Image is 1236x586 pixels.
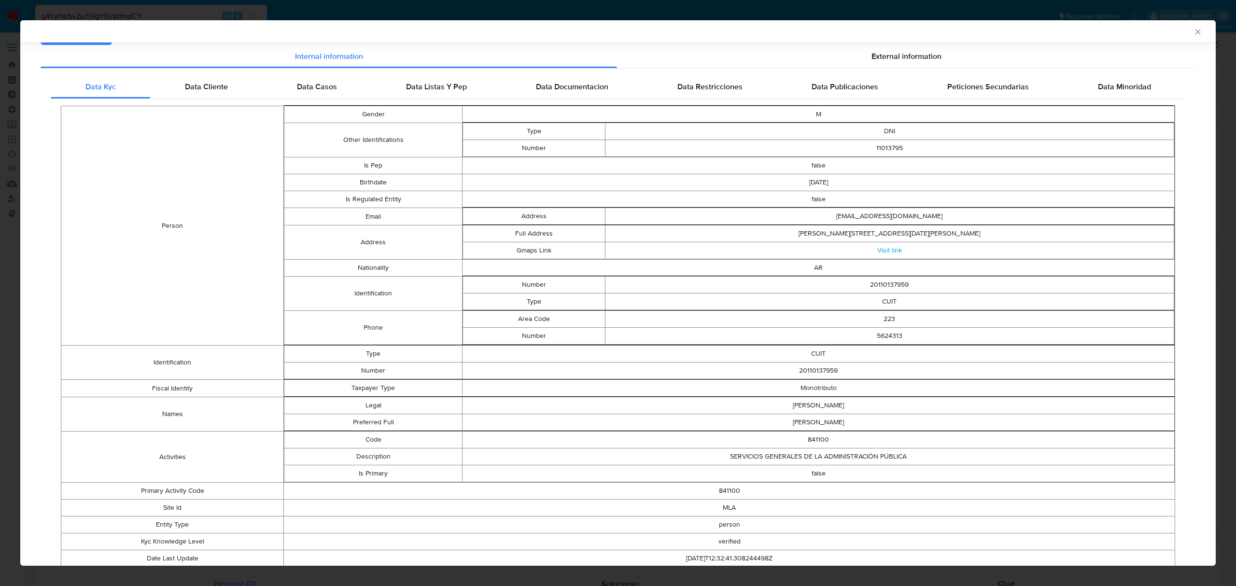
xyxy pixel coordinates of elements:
[284,123,463,157] td: Other Identifications
[812,81,878,92] span: Data Publicaciones
[61,397,284,432] td: Names
[61,533,284,550] td: Kyc Knowledge Level
[463,242,605,259] td: Gmaps Link
[463,260,1175,277] td: AR
[463,363,1175,379] td: 20110137959
[284,397,463,414] td: Legal
[61,380,284,397] td: Fiscal Identity
[605,328,1174,345] td: 5624313
[463,277,605,293] td: Number
[51,75,1185,98] div: Detailed internal info
[284,174,463,191] td: Birthdate
[20,20,1216,566] div: closure-recommendation-modal
[284,346,463,363] td: Type
[53,23,99,44] span: Adjuntar PDF
[61,516,284,533] td: Entity Type
[284,500,1175,516] td: MLA
[284,414,463,431] td: Preferred Full
[463,414,1175,431] td: [PERSON_NAME]
[871,51,941,62] span: External information
[605,123,1174,140] td: DNI
[877,245,902,255] a: Visit link
[61,432,284,483] td: Activities
[284,465,463,482] td: Is Primary
[463,432,1175,448] td: 841100
[284,550,1175,567] td: [DATE]T12:32:41.308244498Z
[284,157,463,174] td: Is Pep
[284,448,463,465] td: Description
[463,380,1175,397] td: Monotributo
[463,123,605,140] td: Type
[284,380,463,397] td: Taxpayer Type
[284,363,463,379] td: Number
[284,432,463,448] td: Code
[463,106,1175,123] td: M
[185,81,228,92] span: Data Cliente
[61,500,284,516] td: Site Id
[605,225,1174,242] td: [PERSON_NAME][STREET_ADDRESS][DATE][PERSON_NAME]
[284,191,463,208] td: Is Regulated Entity
[536,81,608,92] span: Data Documentacion
[677,81,743,92] span: Data Restricciones
[61,483,284,500] td: Primary Activity Code
[463,346,1175,363] td: CUIT
[284,225,463,260] td: Address
[463,397,1175,414] td: [PERSON_NAME]
[61,550,284,567] td: Date Last Update
[605,293,1174,310] td: CUIT
[284,533,1175,550] td: verified
[463,174,1175,191] td: [DATE]
[85,81,116,92] span: Data Kyc
[295,51,363,62] span: Internal information
[605,140,1174,157] td: 11013795
[463,140,605,157] td: Number
[1193,27,1202,36] button: Cerrar ventana
[605,208,1174,225] td: [EMAIL_ADDRESS][DOMAIN_NAME]
[297,81,337,92] span: Data Casos
[605,311,1174,328] td: 223
[463,311,605,328] td: Area Code
[61,346,284,380] td: Identification
[947,81,1029,92] span: Peticiones Secundarias
[284,208,463,225] td: Email
[463,465,1175,482] td: false
[463,293,605,310] td: Type
[1098,81,1151,92] span: Data Minoridad
[463,448,1175,465] td: SERVICIOS GENERALES DE LA ADMINISTRACIÓN PÚBLICA
[61,106,284,346] td: Person
[605,277,1174,293] td: 20110137959
[284,516,1175,533] td: person
[463,225,605,242] td: Full Address
[284,260,463,277] td: Nationality
[463,191,1175,208] td: false
[284,277,463,311] td: Identification
[406,81,467,92] span: Data Listas Y Pep
[284,483,1175,500] td: 841100
[463,328,605,345] td: Number
[284,311,463,345] td: Phone
[41,45,1195,68] div: Detailed info
[463,208,605,225] td: Address
[463,157,1175,174] td: false
[284,106,463,123] td: Gender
